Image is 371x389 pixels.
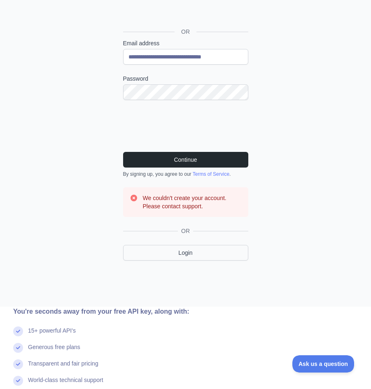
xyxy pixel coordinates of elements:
img: check mark [13,343,23,353]
a: Terms of Service [193,171,229,177]
div: 15+ powerful API's [28,326,76,343]
span: OR [175,28,196,36]
iframe: reCAPTCHA [123,110,248,142]
img: check mark [13,326,23,336]
h3: We couldn't create your account. Please contact support. [143,194,242,210]
label: Password [123,75,248,83]
button: Continue [123,152,248,168]
div: Generous free plans [28,343,80,359]
iframe: “使用 Google 账号登录”按钮 [119,4,251,22]
img: check mark [13,359,23,369]
a: Login [123,245,248,261]
div: By signing up, you agree to our . [123,171,248,177]
label: Email address [123,39,248,47]
span: OR [178,227,193,235]
div: Transparent and fair pricing [28,359,98,376]
img: check mark [13,376,23,386]
div: You're seconds away from your free API key, along with: [13,307,266,317]
iframe: Toggle Customer Support [292,355,355,373]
